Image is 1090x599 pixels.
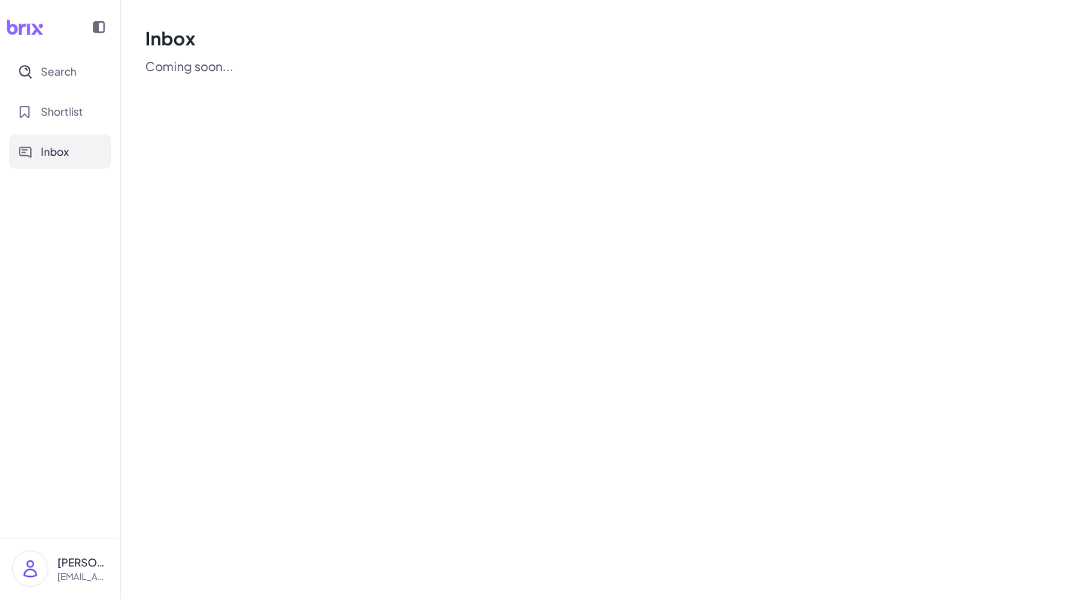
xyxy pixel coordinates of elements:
[9,95,111,129] button: Shortlist
[9,54,111,88] button: Search
[13,551,48,586] img: user_logo.png
[57,570,108,584] p: [EMAIL_ADDRESS][DOMAIN_NAME]
[41,64,76,79] span: Search
[41,144,69,160] span: Inbox
[145,57,1066,76] p: Coming soon...
[41,104,83,119] span: Shortlist
[57,554,108,570] p: [PERSON_NAME]
[145,24,1066,51] h1: Inbox
[9,135,111,169] button: Inbox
